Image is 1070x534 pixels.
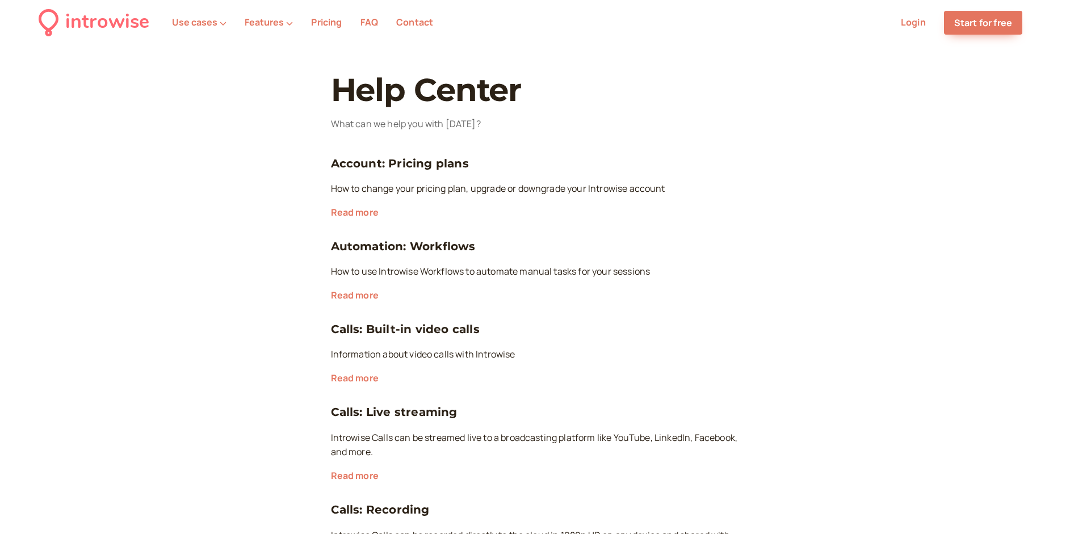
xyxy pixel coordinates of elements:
[331,182,740,196] p: How to change your pricing plan, upgrade or downgrade your Introwise account
[331,206,379,218] a: Read more
[331,73,740,108] h1: Help Center
[396,16,433,28] a: Contact
[331,431,740,460] p: Introwise Calls can be streamed live to a broadcasting platform like YouTube, LinkedIn, Facebook,...
[311,16,342,28] a: Pricing
[39,7,149,38] a: introwise
[331,237,740,255] h3: Automation: Workflows
[331,347,740,362] p: Information about video calls with Introwise
[331,501,740,519] h3: Calls: Recording
[331,403,740,421] h3: Calls: Live streaming
[65,7,149,38] div: introwise
[901,16,926,28] a: Login
[331,264,740,279] p: How to use Introwise Workflows to automate manual tasks for your sessions
[360,16,378,28] a: FAQ
[172,17,226,27] button: Use cases
[245,17,293,27] button: Features
[331,320,740,338] h3: Calls: Built-in video calls
[331,289,379,301] a: Read more
[331,469,379,482] a: Read more
[944,11,1022,35] a: Start for free
[331,117,740,132] p: What can we help you with [DATE]?
[331,372,379,384] a: Read more
[331,154,740,173] h3: Account: Pricing plans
